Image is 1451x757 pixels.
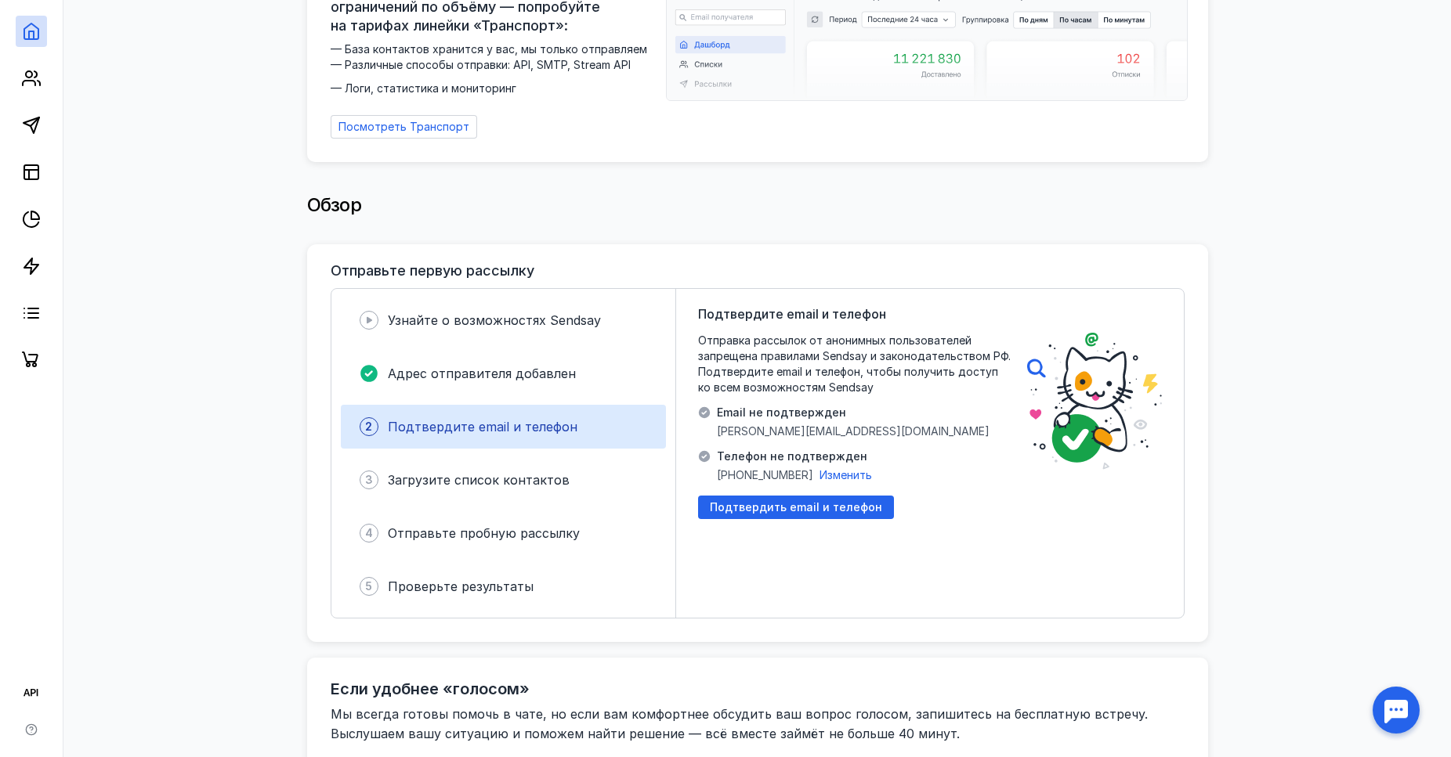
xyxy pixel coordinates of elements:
span: [PERSON_NAME][EMAIL_ADDRESS][DOMAIN_NAME] [717,424,990,439]
span: — База контактов хранится у вас, мы только отправляем — Различные способы отправки: API, SMTP, St... [331,41,657,96]
span: Изменить [820,468,872,481]
span: Телефон не подтвержден [717,449,872,464]
span: Отправка рассылок от анонимных пользователей запрещена правилами Sendsay и законодательством РФ. ... [698,333,1011,395]
span: Подтвердите email и телефон [388,419,577,434]
span: 2 [365,419,372,434]
span: Загрузите список контактов [388,472,570,488]
span: [PHONE_NUMBER] [717,467,813,483]
span: Адрес отправителя добавлен [388,366,576,381]
img: poster [1027,333,1162,470]
span: Посмотреть Транспорт [338,121,469,134]
button: Подтвердить email и телефон [698,496,894,519]
span: 4 [365,525,373,541]
a: Посмотреть Транспорт [331,115,477,139]
span: Подтвердите email и телефон [698,305,886,323]
span: Мы всегда готовы помочь в чате, но если вам комфортнее обсудить ваш вопрос голосом, запишитесь на... [331,706,1152,741]
span: Подтвердить email и телефон [710,501,882,514]
span: Проверьте результаты [388,579,534,594]
h2: Если удобнее «голосом» [331,679,530,698]
span: Отправьте пробную рассылку [388,525,580,541]
span: Email не подтвержден [717,405,990,420]
h3: Отправьте первую рассылку [331,263,534,279]
button: Изменить [820,467,872,483]
span: Обзор [307,193,362,216]
span: 3 [365,472,373,488]
span: Узнайте о возможностях Sendsay [388,312,601,328]
span: 5 [365,579,372,594]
